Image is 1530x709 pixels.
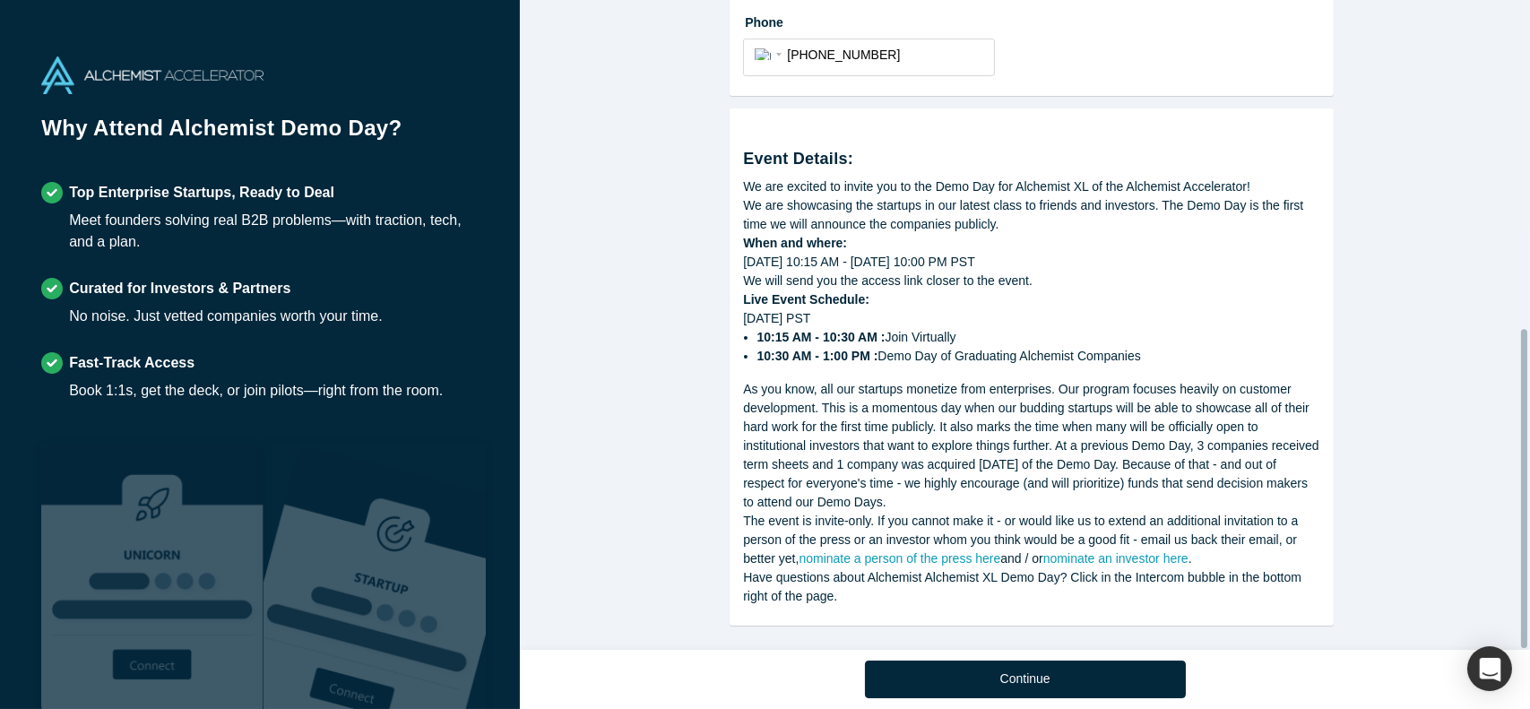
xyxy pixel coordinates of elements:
[743,292,869,307] strong: Live Event Schedule:
[757,347,1321,366] li: Demo Day of Graduating Alchemist Companies
[743,253,1320,272] div: [DATE] 10:15 AM - [DATE] 10:00 PM PST
[1043,551,1189,566] a: nominate an investor here
[69,380,443,402] div: Book 1:1s, get the deck, or join pilots—right from the room.
[743,196,1320,234] div: We are showcasing the startups in our latest class to friends and investors. The Demo Day is the ...
[69,306,383,327] div: No noise. Just vetted companies worth your time.
[799,551,1000,566] a: nominate a person of the press here
[743,236,847,250] strong: When and where:
[743,177,1320,196] div: We are excited to invite you to the Demo Day for Alchemist XL of the Alchemist Accelerator!
[743,380,1320,512] div: As you know, all our startups monetize from enterprises. Our program focuses heavily on customer ...
[743,150,853,168] strong: Event Details:
[743,512,1320,568] div: The event is invite-only. If you cannot make it - or would like us to extend an additional invita...
[865,661,1186,698] button: Continue
[757,349,878,363] strong: 10:30 AM - 1:00 PM :
[757,328,1321,347] li: Join Virtually
[743,272,1320,290] div: We will send you the access link closer to the event.
[41,56,264,94] img: Alchemist Accelerator Logo
[69,281,290,296] strong: Curated for Investors & Partners
[743,7,1320,32] label: Phone
[264,445,486,709] img: Prism AI
[41,112,479,157] h1: Why Attend Alchemist Demo Day?
[757,330,886,344] strong: 10:15 AM - 10:30 AM :
[743,309,1320,366] div: [DATE] PST
[69,210,479,253] div: Meet founders solving real B2B problems—with traction, tech, and a plan.
[743,568,1320,606] div: Have questions about Alchemist Alchemist XL Demo Day? Click in the Intercom bubble in the bottom ...
[41,445,264,709] img: Robust Technologies
[69,355,194,370] strong: Fast-Track Access
[69,185,334,200] strong: Top Enterprise Startups, Ready to Deal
